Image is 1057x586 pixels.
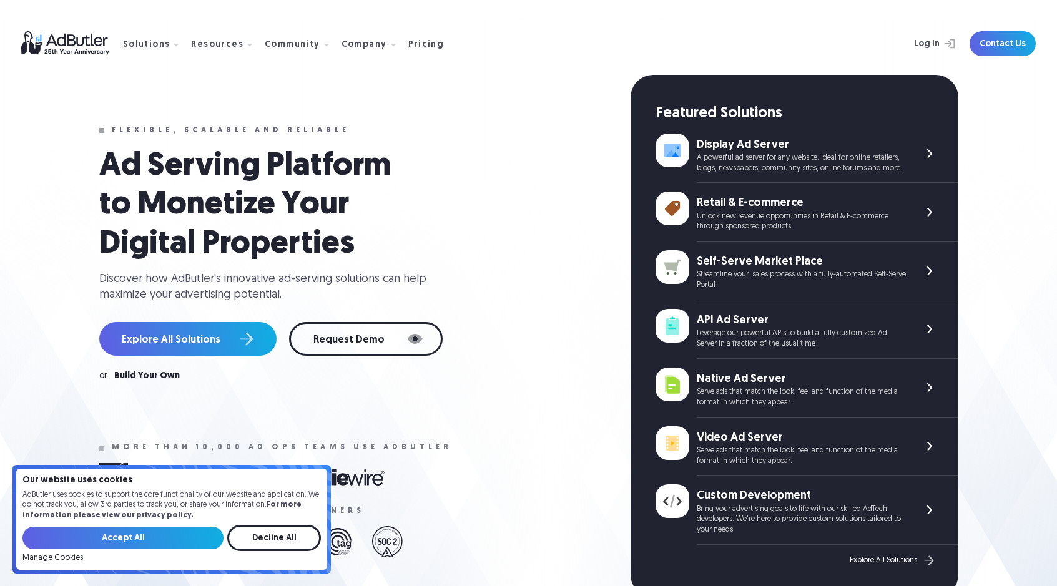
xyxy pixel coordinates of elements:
div: A powerful ad server for any website. Ideal for online retailers, blogs, newspapers, community si... [697,153,906,174]
a: Explore All Solutions [850,552,937,569]
input: Decline All [227,525,321,551]
div: Pricing [408,41,445,49]
div: Solutions [123,41,170,49]
div: Self-Serve Market Place [697,254,906,270]
div: Display Ad Server [697,137,906,153]
a: Log In [881,31,962,56]
a: Contact Us [970,31,1036,56]
a: Explore All Solutions [99,322,277,356]
h1: Ad Serving Platform to Monetize Your Digital Properties [99,147,424,264]
a: API Ad Server Leverage our powerful APIs to build a fully customized Ad Server in a fraction of t... [656,300,958,359]
div: More than 10,000 ad ops teams use adbutler [112,443,452,452]
div: Featured Solutions [656,104,958,125]
a: Custom Development Bring your advertising goals to life with our skilled AdTech developers. We're... [656,476,958,545]
div: Custom Development [697,488,906,504]
a: Manage Cookies [22,554,83,562]
input: Accept All [22,527,224,549]
a: Video Ad Server Serve ads that match the look, feel and function of the media format in which the... [656,418,958,476]
p: AdButler uses cookies to support the core functionality of our website and application. We do not... [22,490,321,521]
a: Native Ad Server Serve ads that match the look, feel and function of the media format in which th... [656,359,958,418]
div: Company [342,41,387,49]
div: Explore All Solutions [850,556,917,565]
div: Community [265,41,320,49]
a: Pricing [408,38,455,49]
div: Serve ads that match the look, feel and function of the media format in which they appear. [697,446,906,467]
div: Video Ad Server [697,430,906,446]
a: Self-Serve Market Place Streamline your sales process with a fully-automated Self-Serve Portal [656,242,958,300]
a: Retail & E-commerce Unlock new revenue opportunities in Retail & E-commerce through sponsored pro... [656,183,958,242]
div: Serve ads that match the look, feel and function of the media format in which they appear. [697,387,906,408]
div: Leverage our powerful APIs to build a fully customized Ad Server in a fraction of the usual time [697,328,906,349]
div: Retail & E-commerce [697,195,906,211]
a: Request Demo [289,322,443,356]
div: Native Ad Server [697,371,906,387]
div: API Ad Server [697,313,906,328]
div: Unlock new revenue opportunities in Retail & E-commerce through sponsored products. [697,212,906,233]
h4: Our website uses cookies [22,476,321,485]
div: or [99,372,107,381]
div: Resources [191,41,243,49]
div: Streamline your sales process with a fully-automated Self-Serve Portal [697,270,906,291]
div: Bring your advertising goals to life with our skilled AdTech developers. We're here to provide cu... [697,504,906,535]
a: Display Ad Server A powerful ad server for any website. Ideal for online retailers, blogs, newspa... [656,125,958,183]
div: Flexible, scalable and reliable [112,126,350,135]
a: Build Your Own [114,372,180,381]
div: Discover how AdButler's innovative ad-serving solutions can help maximize your advertising potent... [99,271,436,303]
